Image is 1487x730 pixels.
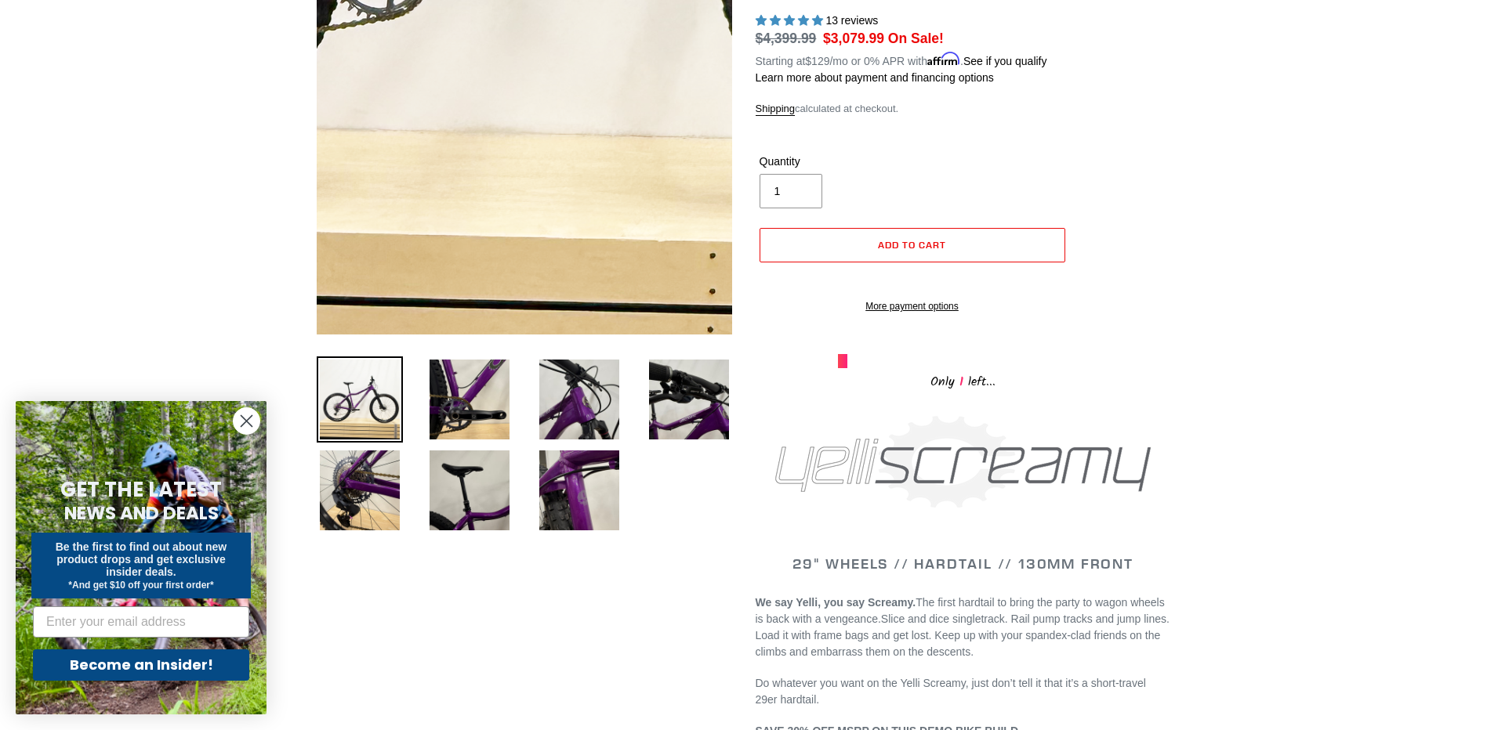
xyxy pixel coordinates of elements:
[536,447,622,533] img: Load image into Gallery viewer, DEMO BIKE: YELLI SCREAMY - Purple Haze - Large (Complete Bike) #43
[756,103,796,116] a: Shipping
[60,475,222,504] span: GET THE LATEST
[756,71,994,84] a: Learn more about payment and financing options
[888,28,944,49] span: On Sale!
[33,649,249,681] button: Become an Insider!
[56,540,227,578] span: Be the first to find out about new product drops and get exclusive insider deals.
[426,447,513,533] img: Load image into Gallery viewer, DEMO BIKE: YELLI SCREAMY - Purple Haze - Large (Complete Bike) #43
[756,31,817,46] s: $4,399.99
[760,228,1065,262] button: Add to cart
[792,555,1133,573] span: 29" WHEELS // HARDTAIL // 130MM FRONT
[68,580,213,591] span: *And get $10 off your first order*
[33,606,249,638] input: Enter your email address
[317,356,403,443] img: Load image into Gallery viewer, DEMO BIKE: YELLI SCREAMY - Purple Haze - Large (Complete Bike) #43
[756,596,916,609] b: We say Yelli, you say Screamy.
[955,372,968,392] span: 1
[233,407,260,435] button: Close dialog
[927,52,960,66] span: Affirm
[756,677,1146,706] span: Do whatever you want on the Yelli Screamy, just don’t tell it that it’s a short-travel 29er hardt...
[646,356,732,443] img: Load image into Gallery viewer, DEMO BIKE: YELLI SCREAMY - Purple Haze - Large (Complete Bike) #43
[756,594,1171,660] p: Slice and dice singletrack. Rail pump tracks and jump lines. Load it with frame bags and get lost...
[963,55,1047,67] a: See if you qualify - Learn more about Affirm Financing (opens in modal)
[426,356,513,443] img: Load image into Gallery viewer, DEMO BIKE: YELLI SCREAMY - Purple Haze - Large (Complete Bike) #43
[317,447,403,533] img: Load image into Gallery viewer, DEMO BIKE: YELLI SCREAMY - Purple Haze - Large (Complete Bike) #43
[756,596,1165,625] span: The first hardtail to bring the party to wagon wheels is back with a vengeance.
[825,14,878,27] span: 13 reviews
[823,31,884,46] span: $3,079.99
[536,356,622,443] img: Load image into Gallery viewer, DEMO BIKE: YELLI SCREAMY - Purple Haze - Large (Complete Bike) #43
[756,14,826,27] span: 5.00 stars
[756,49,1047,70] p: Starting at /mo or 0% APR with .
[760,299,1065,313] a: More payment options
[64,501,219,526] span: NEWS AND DEALS
[838,368,1089,392] div: Only left...
[878,239,946,251] span: Add to cart
[805,55,829,67] span: $129
[760,154,909,170] label: Quantity
[756,101,1171,117] div: calculated at checkout.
